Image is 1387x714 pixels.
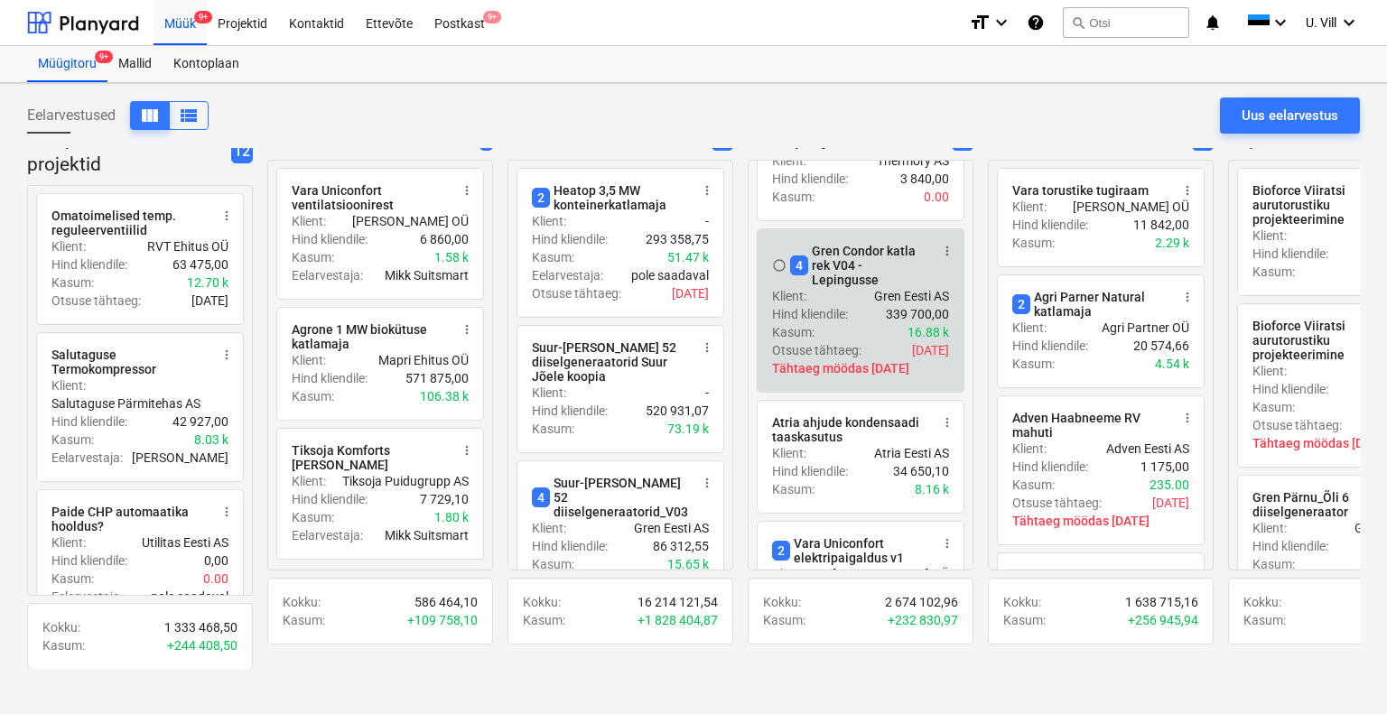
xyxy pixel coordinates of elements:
p: + 1 828 404,87 [638,611,718,629]
p: 6 860,00 [420,230,469,248]
p: Utilitas Eesti AS [142,533,228,552]
span: more_vert [1180,183,1195,198]
span: more_vert [219,348,234,362]
p: Kasum : [532,248,574,266]
p: Otsuse tähtaeg : [1252,416,1342,434]
p: Kasum : [292,248,334,266]
p: + 244 408,50 [167,636,237,654]
p: 2 674 102,96 [885,593,958,611]
p: Tähtaeg möödas [DATE] [1012,512,1189,530]
p: 1 175,00 [1140,458,1189,476]
p: 0,00 [204,552,228,570]
span: 9+ [194,11,212,23]
p: 1 638 715,16 [1125,593,1198,611]
p: Hind kliendile : [532,402,608,420]
span: more_vert [700,183,714,198]
p: Klient : [532,384,566,402]
p: Klient : [1012,440,1047,458]
p: [PERSON_NAME] OÜ [833,565,949,583]
p: Kasum : [51,274,94,292]
i: keyboard_arrow_down [991,12,1012,33]
div: Kontoplaan [163,46,250,82]
span: more_vert [1180,411,1195,425]
p: Kasum : [1003,611,1046,629]
p: Kasum : [772,323,815,341]
span: more_vert [1180,568,1195,582]
div: Vara Uniconfort elektripaigaldus v1 [772,536,929,565]
p: 86 312,55 [653,537,709,555]
i: Abikeskus [1027,12,1045,33]
p: Kasum : [1252,398,1295,416]
p: Klient : [51,533,86,552]
p: Kasum : [283,611,325,629]
p: pole saadaval [631,266,709,284]
p: Hind kliendile : [1252,380,1328,398]
p: Thermory AS [877,152,949,170]
p: Mapri Ehitus OÜ [378,351,469,369]
p: Klient : [532,212,566,230]
p: Klient : [1252,362,1287,380]
p: Kasum : [1012,355,1055,373]
p: Eelarvestaja : [51,588,123,606]
div: Uus eelarvestus [1242,104,1338,127]
div: Suur-[PERSON_NAME] 52 diiselgeneraatorid_V03 [532,476,689,519]
span: more_vert [460,183,474,198]
p: Hind kliendile : [1252,537,1328,555]
p: 1.58 k [434,248,469,266]
p: 20 574,66 [1133,337,1189,355]
div: Vara Uniconfort pumbad [1012,568,1152,582]
p: Klient : [51,237,86,255]
p: Hind kliendile : [772,462,848,480]
a: Mallid [107,46,163,82]
p: Klient : [51,376,86,394]
p: 339 700,00 [886,305,949,323]
p: 1 333 468,50 [164,618,237,636]
div: Vara Uniconfort ventilatsioonirest [292,183,449,212]
i: keyboard_arrow_down [1270,12,1291,33]
p: Mikk Suitsmart [385,266,469,284]
p: 235.00 [1150,476,1189,494]
div: Eelarvestused [27,101,209,130]
p: 11 842,00 [1133,216,1189,234]
p: Kasum : [532,420,574,438]
p: Kasum : [1243,611,1286,629]
p: Kasum : [1252,263,1295,281]
p: Eelarvestaja : [532,266,603,284]
span: Märgi tehtuks [772,258,787,273]
p: Adven Eesti AS [1106,440,1189,458]
div: Adven Haabneeme RV mahuti [1012,411,1169,440]
span: 4 [532,487,550,507]
p: 7 729,10 [420,490,469,508]
p: Eelarvestaja : [292,266,363,284]
p: Hind kliendile : [1012,337,1088,355]
p: 1.80 k [434,508,469,526]
a: Müügitoru9+ [27,46,107,82]
p: Hind kliendile : [772,170,848,188]
p: Klient : [292,212,326,230]
div: Tiksoja Komforts [PERSON_NAME] [292,443,449,472]
div: Chat Widget [1297,627,1387,714]
p: 106.38 k [420,387,469,405]
p: 16 214 121,54 [638,593,718,611]
p: Kasum : [292,508,334,526]
p: 51.47 k [667,248,709,266]
div: Salutaguse Termokompressor [51,348,209,376]
p: Hind kliendile : [292,490,368,508]
button: Uus eelarvestus [1220,97,1360,134]
p: + 256 945,94 [1128,611,1198,629]
p: Klient : [1252,519,1287,537]
p: Salutaguse Pärmitehas AS [51,394,200,413]
p: 63 475,00 [172,255,228,274]
div: Vara torustike tugiraam [1012,183,1149,198]
p: Klient : [772,152,806,170]
p: Kokku : [1243,593,1281,611]
p: Kasum : [51,431,94,449]
p: Klient : [772,444,806,462]
i: format_size [969,12,991,33]
p: [DATE] [912,341,949,359]
p: + 232 830,97 [888,611,958,629]
p: Kasum : [51,570,94,588]
span: 9+ [483,11,501,23]
p: Perspektiivsed projektid [27,127,224,178]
